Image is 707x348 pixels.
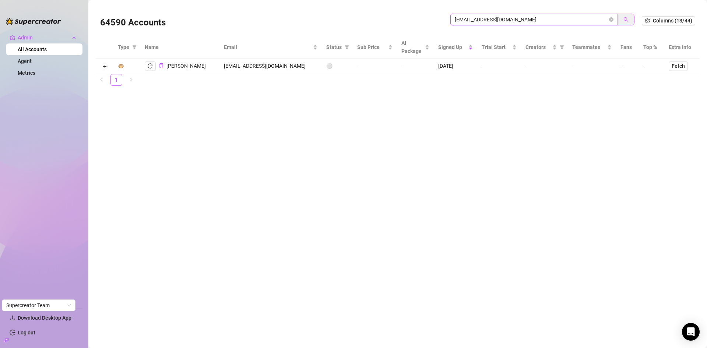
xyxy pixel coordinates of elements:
[558,42,566,53] span: filter
[434,36,478,59] th: Signed Up
[159,63,163,69] button: Copy Account UID
[525,43,551,51] span: Creators
[682,323,700,341] div: Open Intercom Messenger
[438,43,467,51] span: Signed Up
[18,330,35,335] a: Log out
[132,45,137,49] span: filter
[572,43,606,51] span: Teammates
[645,18,650,23] span: setting
[18,32,70,43] span: Admin
[10,315,15,321] span: download
[401,39,423,55] span: AI Package
[609,17,613,22] button: close-circle
[145,61,156,70] button: logout
[224,43,312,51] span: Email
[572,63,574,69] span: -
[18,315,71,321] span: Download Desktop App
[482,43,511,51] span: Trial Start
[397,36,434,59] th: AI Package
[560,45,564,49] span: filter
[219,59,322,74] td: [EMAIL_ADDRESS][DOMAIN_NAME]
[125,74,137,86] button: right
[642,16,695,25] button: Columns (13/44)
[100,17,166,29] h3: 64590 Accounts
[219,36,322,59] th: Email
[353,59,397,74] td: -
[10,35,15,41] span: crown
[131,42,138,53] span: filter
[639,59,664,74] td: -
[18,70,35,76] a: Metrics
[397,59,434,74] td: -
[477,59,521,74] td: -
[96,74,108,86] button: left
[102,64,108,70] button: Expand row
[6,18,61,25] img: logo-BBDzfeDw.svg
[521,36,568,59] th: Creators
[434,59,478,74] td: [DATE]
[616,59,639,74] td: -
[477,36,521,59] th: Trial Start
[345,45,349,49] span: filter
[99,77,104,82] span: left
[616,36,639,59] th: Fans
[118,62,124,70] div: 🐵
[129,77,133,82] span: right
[148,63,153,68] span: logout
[326,63,333,69] span: ⚪
[118,43,129,51] span: Type
[18,58,32,64] a: Agent
[669,61,688,70] button: Fetch
[326,43,342,51] span: Status
[125,74,137,86] li: Next Page
[6,300,71,311] span: Supercreator Team
[672,63,685,69] span: Fetch
[343,42,351,53] span: filter
[357,43,387,51] span: Sub Price
[664,36,700,59] th: Extra Info
[140,36,219,59] th: Name
[111,74,122,85] a: 1
[96,74,108,86] li: Previous Page
[639,36,664,59] th: Top %
[568,36,616,59] th: Teammates
[455,15,608,24] input: Search by UID / Name / Email / Creator Username
[4,338,9,343] span: build
[653,18,692,24] span: Columns (13/44)
[353,36,397,59] th: Sub Price
[623,17,629,22] span: search
[110,74,122,86] li: 1
[18,46,47,52] a: All Accounts
[159,63,163,68] span: copy
[521,59,568,74] td: -
[166,63,206,69] span: [PERSON_NAME]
